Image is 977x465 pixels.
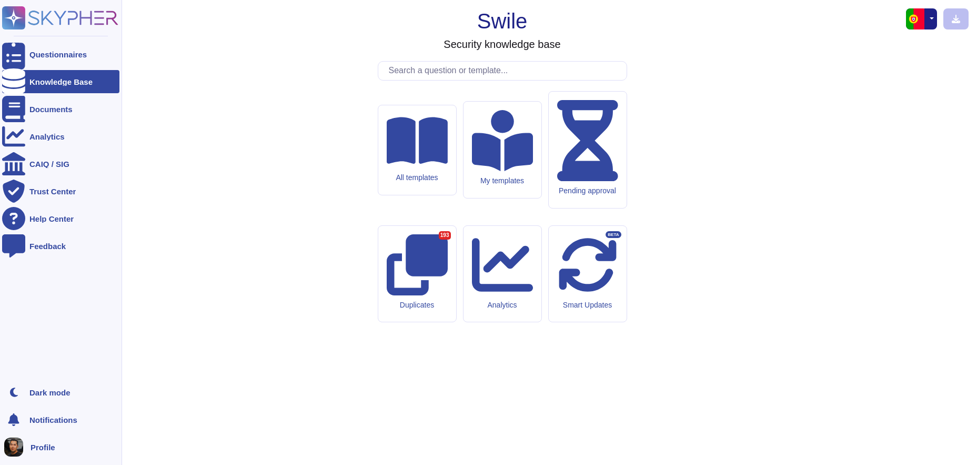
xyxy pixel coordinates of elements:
div: Analytics [472,301,533,310]
a: Trust Center [2,180,119,203]
div: Documents [29,105,73,113]
div: Smart Updates [557,301,618,310]
div: My templates [472,176,533,185]
div: Help Center [29,215,74,223]
div: Duplicates [387,301,448,310]
div: 193 [439,231,451,240]
div: Feedback [29,242,66,250]
div: Knowledge Base [29,78,93,86]
a: Questionnaires [2,43,119,66]
div: Trust Center [29,187,76,195]
div: Pending approval [557,186,618,195]
button: user [2,436,31,459]
a: Feedback [2,234,119,258]
div: Dark mode [29,389,70,397]
h1: Swile [477,8,528,34]
h3: Security knowledge base [444,38,560,51]
div: CAIQ / SIG [29,160,69,168]
span: Notifications [29,416,77,424]
div: All templates [387,173,448,182]
a: Analytics [2,125,119,148]
input: Search a question or template... [384,62,627,80]
div: Questionnaires [29,51,87,58]
img: user [4,438,23,457]
a: Help Center [2,207,119,230]
span: Profile [31,443,55,451]
img: pt [906,8,927,29]
a: Documents [2,97,119,121]
a: CAIQ / SIG [2,152,119,175]
div: Analytics [29,133,65,141]
div: BETA [606,231,621,239]
a: Knowledge Base [2,70,119,93]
